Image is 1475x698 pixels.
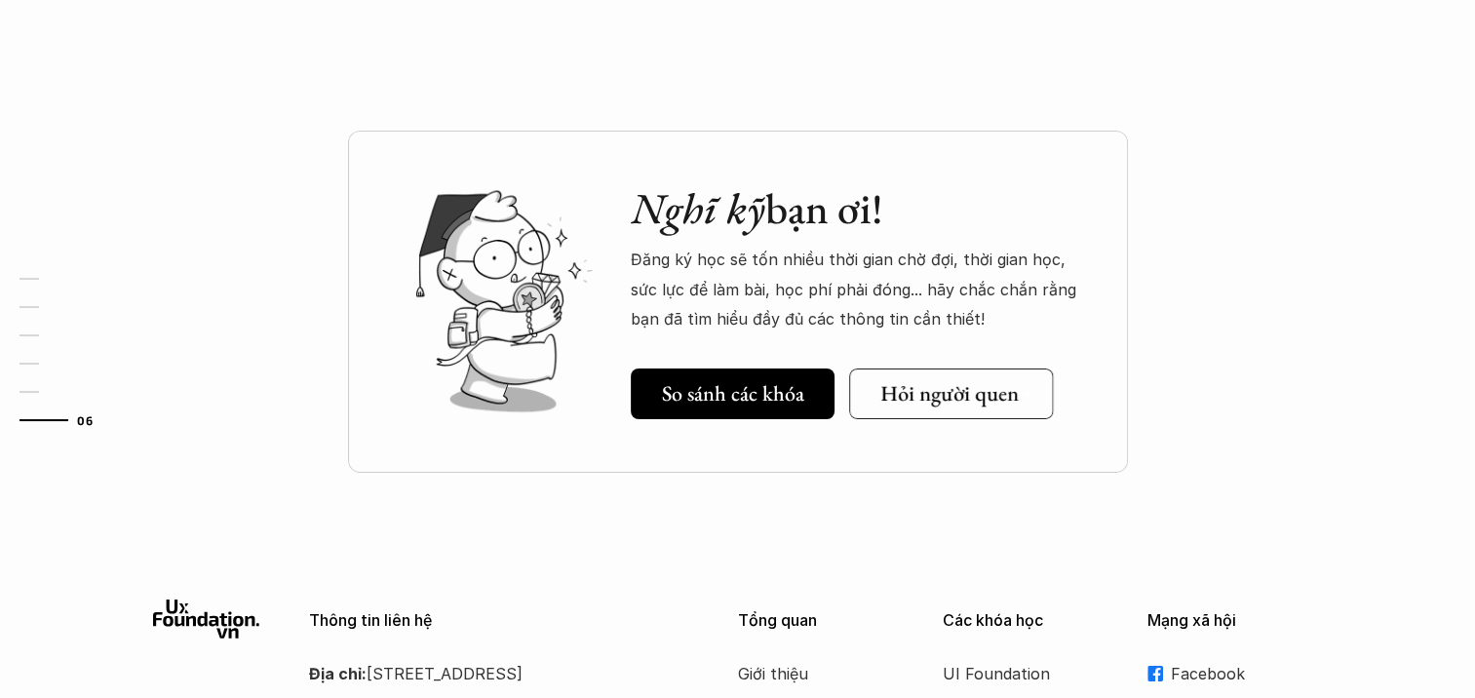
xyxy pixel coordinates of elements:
[738,659,894,688] a: Giới thiệu
[631,180,765,236] em: Nghĩ kỹ
[943,611,1118,630] p: Các khóa học
[309,664,367,683] strong: Địa chỉ:
[1147,659,1323,688] a: Facebook
[19,408,112,432] a: 06
[309,659,689,688] p: [STREET_ADDRESS]
[1171,659,1323,688] p: Facebook
[77,412,93,426] strong: 06
[849,368,1053,419] a: Hỏi người quen
[880,381,1019,407] h5: Hỏi người quen
[1147,611,1323,630] p: Mạng xã hội
[738,611,913,630] p: Tổng quan
[630,368,834,419] a: So sánh các khóa
[631,183,1089,235] h2: bạn ơi!
[309,611,689,630] p: Thông tin liên hệ
[631,245,1089,333] p: Đăng ký học sẽ tốn nhiều thời gian chờ đợi, thời gian học, sức lực để làm bài, học phí phải đóng....
[661,381,803,407] h5: So sánh các khóa
[943,659,1099,688] a: UI Foundation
